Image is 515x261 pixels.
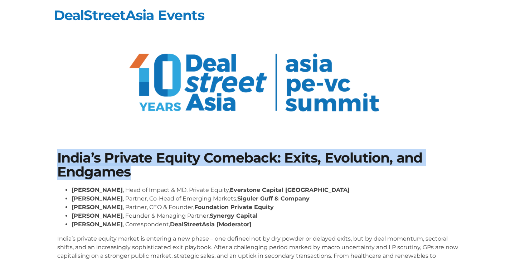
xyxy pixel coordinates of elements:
[230,187,350,193] strong: Everstone Capital [GEOGRAPHIC_DATA]
[170,221,252,228] strong: DealStreetAsia [Moderator]
[54,7,204,24] a: DealStreetAsia Events
[57,151,458,179] h1: India’s Private Equity Comeback: Exits, Evolution, and Endgames
[72,203,458,212] li: , Partner, CEO & Founder,
[72,212,123,219] strong: [PERSON_NAME]
[72,194,458,203] li: , Partner, Co-Head of Emerging Markets,
[237,195,310,202] strong: Siguler Guff & Company
[72,186,458,194] li: , Head of Impact & MD, Private Equity,
[72,204,123,211] strong: [PERSON_NAME]
[72,195,123,202] strong: [PERSON_NAME]
[210,212,258,219] strong: Synergy Capital
[72,212,458,220] li: , Founder & Managing Partner,
[72,187,123,193] strong: [PERSON_NAME]
[194,204,274,211] strong: Foundation Private Equity
[72,221,123,228] strong: [PERSON_NAME]
[72,220,458,229] li: , Correspondent,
